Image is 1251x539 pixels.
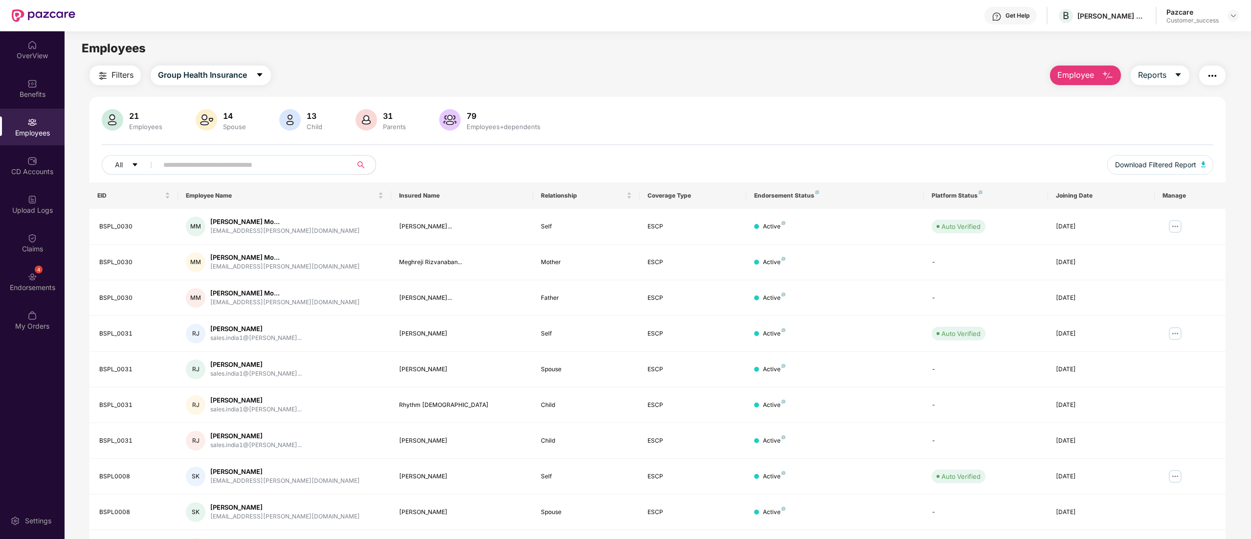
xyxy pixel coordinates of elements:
div: 21 [127,111,164,121]
div: ESCP [648,436,738,446]
div: RJ [186,359,205,379]
div: 13 [305,111,324,121]
th: Relationship [533,182,640,209]
div: [DATE] [1056,436,1147,446]
button: Reportscaret-down [1131,66,1189,85]
div: [PERSON_NAME]... [399,222,525,231]
span: Filters [112,69,134,81]
div: [PERSON_NAME] Mo... [210,217,360,226]
div: [DATE] [1056,401,1147,410]
img: svg+xml;base64,PHN2ZyBpZD0iRW1wbG95ZWVzIiB4bWxucz0iaHR0cDovL3d3dy53My5vcmcvMjAwMC9zdmciIHdpZHRoPS... [27,117,37,127]
img: svg+xml;base64,PHN2ZyB4bWxucz0iaHR0cDovL3d3dy53My5vcmcvMjAwMC9zdmciIHdpZHRoPSI4IiBoZWlnaHQ9IjgiIH... [782,221,785,225]
div: [DATE] [1056,365,1147,374]
div: RJ [186,395,205,415]
div: Active [763,401,785,410]
div: Child [541,436,632,446]
span: Employee [1057,69,1094,81]
div: 14 [221,111,248,121]
div: BSPL_0030 [99,293,171,303]
div: ESCP [648,472,738,481]
div: [DATE] [1056,222,1147,231]
div: Rhythm [DEMOGRAPHIC_DATA] [399,401,525,410]
div: [PERSON_NAME] [399,436,525,446]
img: svg+xml;base64,PHN2ZyB4bWxucz0iaHR0cDovL3d3dy53My5vcmcvMjAwMC9zdmciIHdpZHRoPSI4IiBoZWlnaHQ9IjgiIH... [782,292,785,296]
div: SK [186,502,205,522]
span: caret-down [1174,71,1182,80]
div: Employees [127,123,164,131]
div: sales.india1@[PERSON_NAME]... [210,405,302,414]
div: Customer_success [1166,17,1219,24]
span: EID [97,192,163,200]
div: ESCP [648,222,738,231]
div: Self [541,222,632,231]
div: Active [763,508,785,517]
div: [PERSON_NAME] [399,472,525,481]
div: Endorsement Status [754,192,916,200]
div: SK [186,467,205,486]
button: Filters [89,66,141,85]
div: [PERSON_NAME] [210,396,302,405]
div: Auto Verified [941,472,981,481]
div: Parents [381,123,408,131]
span: Employees [82,41,146,55]
div: Auto Verified [941,222,981,231]
img: manageButton [1167,219,1183,234]
span: Group Health Insurance [158,69,247,81]
th: Joining Date [1048,182,1155,209]
div: [DATE] [1056,472,1147,481]
div: ESCP [648,365,738,374]
img: svg+xml;base64,PHN2ZyB4bWxucz0iaHR0cDovL3d3dy53My5vcmcvMjAwMC9zdmciIHdpZHRoPSI4IiBoZWlnaHQ9IjgiIH... [782,507,785,511]
div: [EMAIL_ADDRESS][PERSON_NAME][DOMAIN_NAME] [210,226,360,236]
div: ESCP [648,293,738,303]
td: - [924,494,1048,530]
th: EID [89,182,179,209]
div: Platform Status [932,192,1040,200]
div: Active [763,222,785,231]
div: Get Help [1005,12,1029,20]
span: Download Filtered Report [1115,159,1196,170]
div: sales.india1@[PERSON_NAME]... [210,441,302,450]
img: svg+xml;base64,PHN2ZyBpZD0iRHJvcGRvd24tMzJ4MzIiIHhtbG5zPSJodHRwOi8vd3d3LnczLm9yZy8yMDAwL3N2ZyIgd2... [1229,12,1237,20]
div: [PERSON_NAME] [210,360,302,369]
img: svg+xml;base64,PHN2ZyB4bWxucz0iaHR0cDovL3d3dy53My5vcmcvMjAwMC9zdmciIHdpZHRoPSI4IiBoZWlnaHQ9IjgiIH... [782,435,785,439]
div: Active [763,436,785,446]
div: Self [541,329,632,338]
div: [DATE] [1056,329,1147,338]
div: Child [541,401,632,410]
td: - [924,387,1048,423]
img: svg+xml;base64,PHN2ZyB4bWxucz0iaHR0cDovL3d3dy53My5vcmcvMjAwMC9zdmciIHdpZHRoPSI4IiBoZWlnaHQ9IjgiIH... [782,364,785,368]
button: Group Health Insurancecaret-down [151,66,271,85]
td: - [924,352,1048,387]
button: Allcaret-down [102,155,161,175]
button: search [352,155,376,175]
img: svg+xml;base64,PHN2ZyBpZD0iQmVuZWZpdHMiIHhtbG5zPSJodHRwOi8vd3d3LnczLm9yZy8yMDAwL3N2ZyIgd2lkdGg9Ij... [27,79,37,89]
div: Active [763,329,785,338]
div: [PERSON_NAME] SYSTEMS PRIVATE LIMITED [1077,11,1146,21]
td: - [924,245,1048,280]
div: 4 [35,266,43,273]
div: [PERSON_NAME] Mo... [210,253,360,262]
div: [PERSON_NAME] [210,431,302,441]
div: [PERSON_NAME] [399,508,525,517]
img: svg+xml;base64,PHN2ZyBpZD0iQ0RfQWNjb3VudHMiIGRhdGEtbmFtZT0iQ0QgQWNjb3VudHMiIHhtbG5zPSJodHRwOi8vd3... [27,156,37,166]
th: Coverage Type [640,182,746,209]
div: Auto Verified [941,329,981,338]
img: svg+xml;base64,PHN2ZyB4bWxucz0iaHR0cDovL3d3dy53My5vcmcvMjAwMC9zdmciIHhtbG5zOnhsaW5rPSJodHRwOi8vd3... [439,109,461,131]
div: ESCP [648,401,738,410]
img: svg+xml;base64,PHN2ZyBpZD0iRW5kb3JzZW1lbnRzIiB4bWxucz0iaHR0cDovL3d3dy53My5vcmcvMjAwMC9zdmciIHdpZH... [27,272,37,282]
div: BSPL_0031 [99,329,171,338]
div: Self [541,472,632,481]
td: - [924,280,1048,316]
img: svg+xml;base64,PHN2ZyBpZD0iSGVscC0zMngzMiIgeG1sbnM9Imh0dHA6Ly93d3cudzMub3JnLzIwMDAvc3ZnIiB3aWR0aD... [992,12,1002,22]
div: Mother [541,258,632,267]
img: svg+xml;base64,PHN2ZyB4bWxucz0iaHR0cDovL3d3dy53My5vcmcvMjAwMC9zdmciIHdpZHRoPSI4IiBoZWlnaHQ9IjgiIH... [979,190,983,194]
div: Spouse [541,365,632,374]
img: svg+xml;base64,PHN2ZyB4bWxucz0iaHR0cDovL3d3dy53My5vcmcvMjAwMC9zdmciIHdpZHRoPSIyNCIgaGVpZ2h0PSIyNC... [97,70,109,82]
img: svg+xml;base64,PHN2ZyB4bWxucz0iaHR0cDovL3d3dy53My5vcmcvMjAwMC9zdmciIHdpZHRoPSI4IiBoZWlnaHQ9IjgiIH... [782,400,785,404]
button: Download Filtered Report [1107,155,1214,175]
div: Pazcare [1166,7,1219,17]
div: [PERSON_NAME] [210,503,360,512]
button: Employee [1050,66,1121,85]
img: manageButton [1167,326,1183,341]
img: svg+xml;base64,PHN2ZyBpZD0iTXlfT3JkZXJzIiBkYXRhLW5hbWU9Ik15IE9yZGVycyIgeG1sbnM9Imh0dHA6Ly93d3cudz... [27,311,37,320]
